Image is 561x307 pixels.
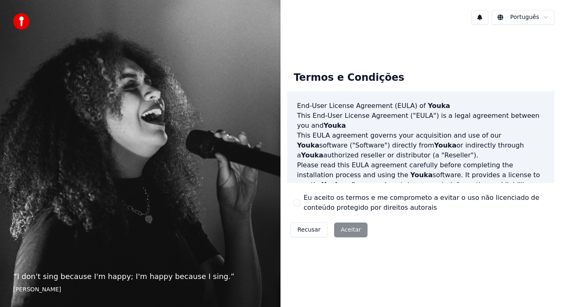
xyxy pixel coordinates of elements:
[304,193,548,213] label: Eu aceito os termos e me comprometo a evitar o uso não licenciado de conteúdo protegido por direi...
[297,131,544,160] p: This EULA agreement governs your acquisition and use of our software ("Software") directly from o...
[13,13,30,30] img: youka
[297,111,544,131] p: This End-User License Agreement ("EULA") is a legal agreement between you and
[324,122,346,129] span: Youka
[287,65,411,91] div: Termos e Condições
[297,160,544,200] p: Please read this EULA agreement carefully before completing the installation process and using th...
[410,171,433,179] span: Youka
[297,101,544,111] h3: End-User License Agreement (EULA) of
[297,141,319,149] span: Youka
[13,271,267,282] p: “ I don't sing because I'm happy; I'm happy because I sing. ”
[290,223,328,237] button: Recusar
[301,151,323,159] span: Youka
[434,141,457,149] span: Youka
[428,102,450,110] span: Youka
[13,286,267,294] footer: [PERSON_NAME]
[322,181,344,189] span: Youka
